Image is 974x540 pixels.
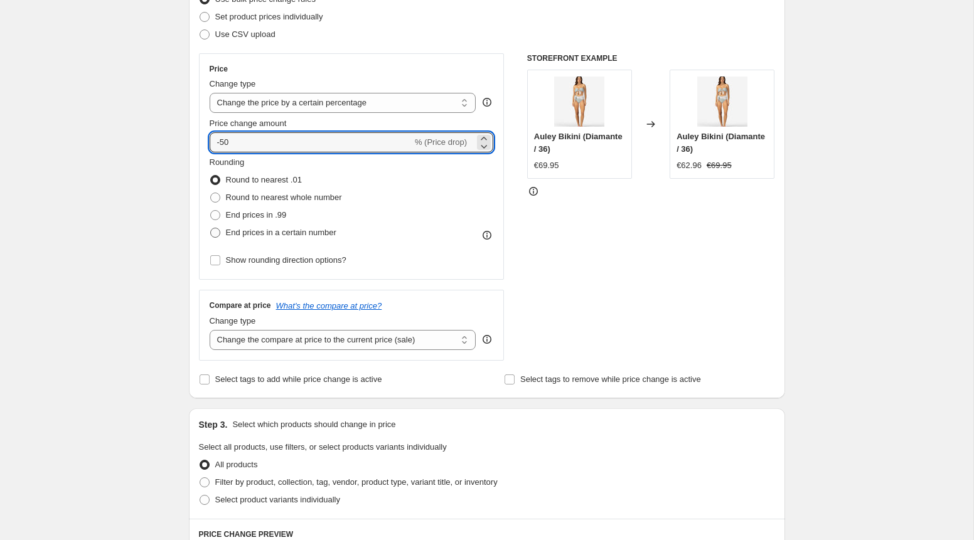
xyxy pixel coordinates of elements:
div: €62.96 [677,159,702,172]
input: -15 [210,132,412,152]
span: Auley Bikini (Diamante / 36) [534,132,623,154]
span: Change type [210,316,256,326]
span: Auley Bikini (Diamante / 36) [677,132,765,154]
span: Round to nearest whole number [226,193,342,202]
h3: Compare at price [210,300,271,310]
span: Select product variants individually [215,495,340,504]
span: All products [215,460,258,469]
h6: STOREFRONT EXAMPLE [527,53,775,63]
h6: PRICE CHANGE PREVIEW [199,529,775,539]
span: End prices in .99 [226,210,287,220]
span: Show rounding direction options? [226,255,346,265]
div: €69.95 [534,159,559,172]
span: Select all products, use filters, or select products variants individually [199,442,447,452]
button: What's the compare at price? [276,301,382,310]
span: Use CSV upload [215,29,276,39]
p: Select which products should change in price [232,418,395,431]
span: Price change amount [210,119,287,128]
h2: Step 3. [199,418,228,431]
strike: €69.95 [707,159,732,172]
h3: Price [210,64,228,74]
img: AULEY_DIAMANTE_FRONT_80x.jpg [697,77,747,127]
span: % (Price drop) [415,137,467,147]
div: help [481,96,493,109]
span: Rounding [210,157,245,167]
span: End prices in a certain number [226,228,336,237]
span: Select tags to remove while price change is active [520,374,701,384]
span: Select tags to add while price change is active [215,374,382,384]
span: Round to nearest .01 [226,175,302,184]
span: Set product prices individually [215,12,323,21]
span: Change type [210,79,256,88]
div: help [481,333,493,346]
span: Filter by product, collection, tag, vendor, product type, variant title, or inventory [215,477,498,487]
img: AULEY_DIAMANTE_FRONT_80x.jpg [554,77,604,127]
